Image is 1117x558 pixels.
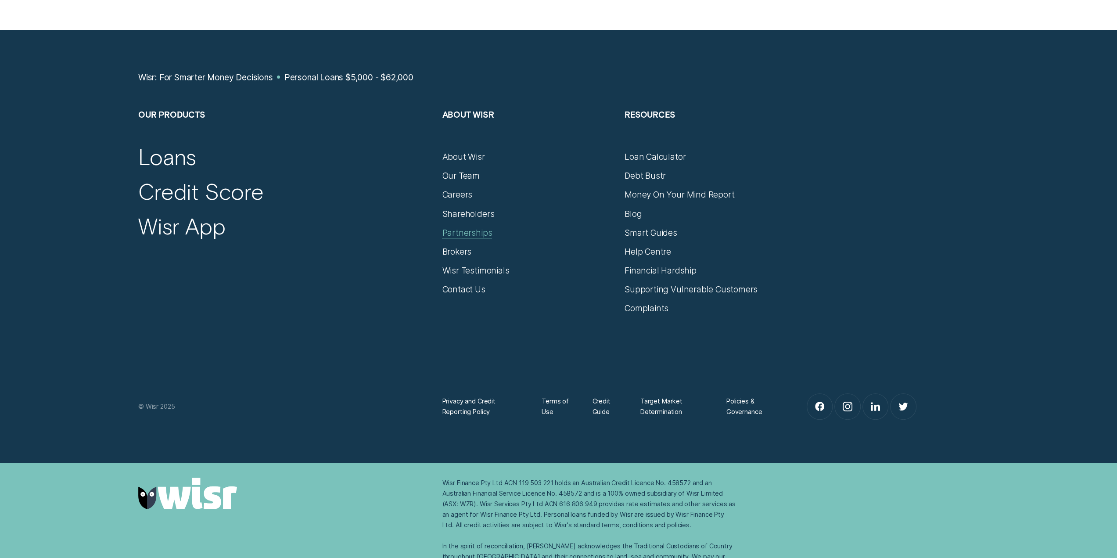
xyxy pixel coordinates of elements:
[133,401,437,412] div: © Wisr 2025
[442,151,485,162] a: About Wisr
[863,394,888,419] a: LinkedIn
[625,170,666,181] a: Debt Bustr
[807,394,833,419] a: Facebook
[442,109,614,151] h2: About Wisr
[138,143,196,170] a: Loans
[625,303,668,313] a: Complaints
[442,265,509,276] a: Wisr Testimonials
[442,170,479,181] a: Our Team
[625,109,797,151] h2: Resources
[726,396,778,417] a: Policies & Governance
[640,396,708,417] a: Target Market Determination
[625,209,642,219] a: Blog
[442,396,522,417] a: Privacy and Credit Reporting Policy
[138,177,264,205] a: Credit Score
[138,478,237,509] img: Wisr
[625,284,758,295] a: Supporting Vulnerable Customers
[442,246,471,257] a: Brokers
[542,396,573,417] a: Terms of Use
[442,209,494,219] a: Shareholders
[625,227,677,238] a: Smart Guides
[625,151,686,162] a: Loan Calculator
[592,396,621,417] a: Credit Guide
[284,72,413,83] a: Personal Loans $5,000 - $62,000
[442,284,485,295] a: Contact Us
[442,227,492,238] a: Partnerships
[138,212,226,239] a: Wisr App
[625,265,697,276] a: Financial Hardship
[625,189,734,200] a: Money On Your Mind Report
[891,394,916,419] a: Twitter
[138,109,432,151] h2: Our Products
[625,246,671,257] a: Help Centre
[138,72,273,83] a: Wisr: For Smarter Money Decisions
[835,394,860,419] a: Instagram
[442,189,472,200] a: Careers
